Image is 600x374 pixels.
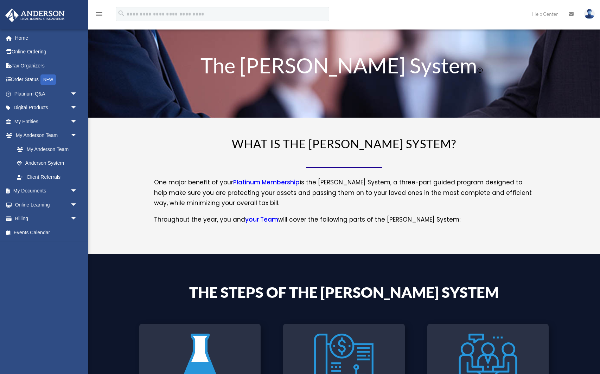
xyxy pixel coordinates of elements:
a: Anderson System [10,156,84,170]
i: search [117,9,125,17]
a: My Anderson Team [10,142,88,156]
a: My Documentsarrow_drop_down [5,184,88,198]
img: User Pic [584,9,595,19]
span: arrow_drop_down [70,87,84,101]
p: Throughout the year, you and will cover the following parts of the [PERSON_NAME] System: [154,215,534,225]
span: arrow_drop_down [70,198,84,212]
div: NEW [40,74,56,85]
a: Client Referrals [10,170,88,184]
p: One major benefit of your is the [PERSON_NAME] System, a three-part guided program designed to he... [154,177,534,215]
span: arrow_drop_down [70,101,84,115]
i: menu [95,10,103,18]
span: arrow_drop_down [70,212,84,226]
a: menu [95,12,103,18]
a: Online Learningarrow_drop_down [5,198,88,212]
a: your Team [245,215,278,227]
a: Events Calendar [5,225,88,240]
a: My Anderson Teamarrow_drop_down [5,129,88,143]
span: WHAT IS THE [PERSON_NAME] SYSTEM? [232,137,456,151]
a: Order StatusNEW [5,73,88,87]
a: Platinum Membership [233,178,300,190]
span: arrow_drop_down [70,114,84,129]
a: Online Ordering [5,45,88,59]
a: Billingarrow_drop_down [5,212,88,226]
span: arrow_drop_down [70,129,84,143]
h4: The Steps of the [PERSON_NAME] System [154,285,534,303]
a: My Entitiesarrow_drop_down [5,114,88,129]
img: Anderson Advisors Platinum Portal [3,8,67,22]
a: Home [5,31,88,45]
a: Tax Organizers [5,59,88,73]
a: Digital Productsarrow_drop_down [5,101,88,115]
a: Platinum Q&Aarrow_drop_down [5,87,88,101]
span: arrow_drop_down [70,184,84,198]
h1: The [PERSON_NAME] System [154,55,534,79]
